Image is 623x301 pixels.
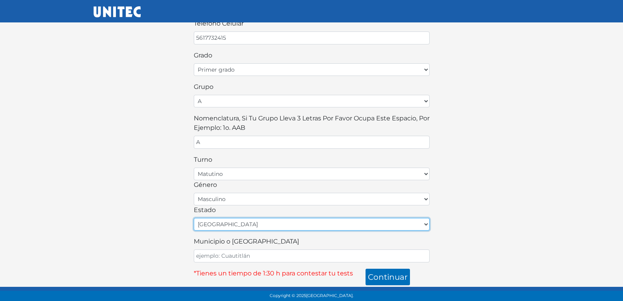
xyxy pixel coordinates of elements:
label: Municipio o [GEOGRAPHIC_DATA] [194,237,299,246]
label: Grado [194,51,212,60]
label: estado [194,205,216,215]
input: ejemplo: N/A [194,136,430,149]
label: Grupo [194,82,213,92]
label: turno [194,155,212,164]
img: UNITEC [94,6,141,17]
input: ejemplo: 5553259000 [194,31,430,44]
span: [GEOGRAPHIC_DATA]. [306,293,353,298]
input: ejemplo: Cuautitlán [194,249,430,262]
label: Nomenclatura, si tu grupo lleva 3 letras por favor ocupa este espacio, por ejemplo: 1o. AAB [194,114,430,133]
p: *Tienes un tiempo de 1:30 h para contestar tu tests [194,269,430,278]
button: continuar [366,269,410,285]
label: teléfono celular [194,19,244,28]
label: género [194,180,217,190]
